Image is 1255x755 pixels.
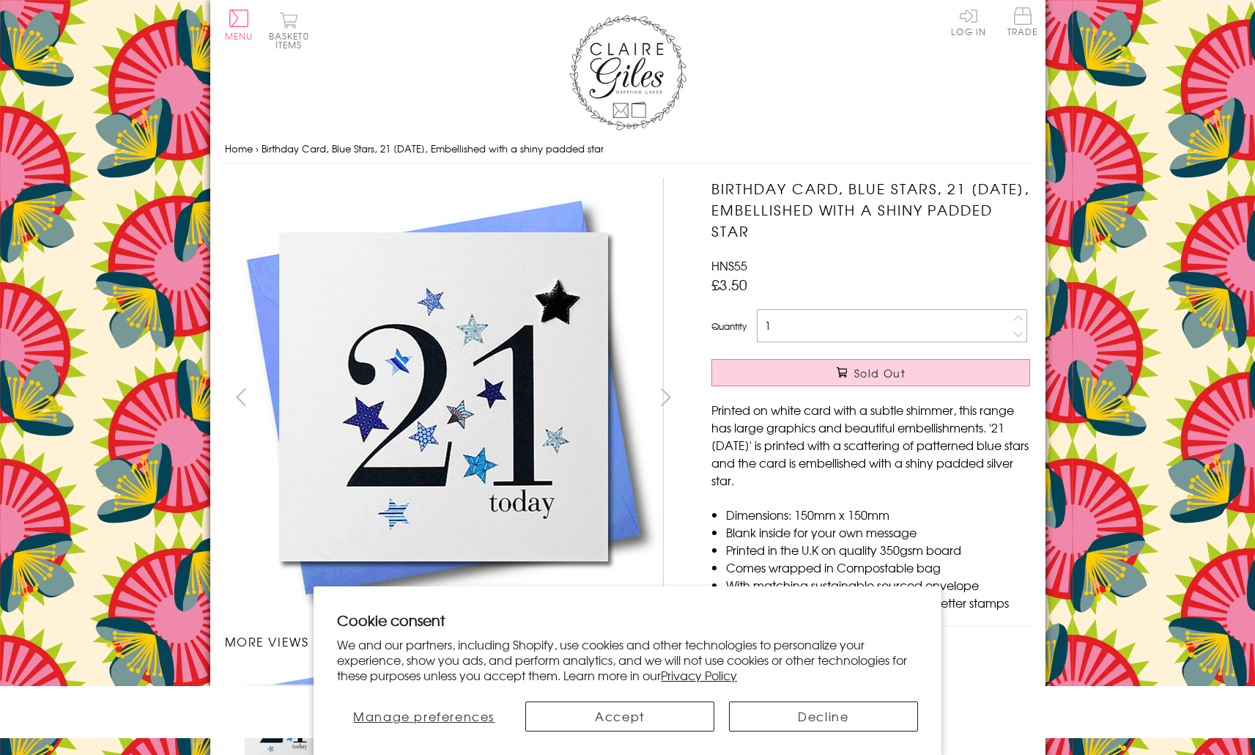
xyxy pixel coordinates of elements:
[225,380,258,413] button: prev
[262,141,604,155] span: Birthday Card, Blue Stars, 21 [DATE], Embellished with a shiny padded star
[726,506,1030,523] li: Dimensions: 150mm x 150mm
[1007,7,1038,36] span: Trade
[225,134,1031,164] nav: breadcrumbs
[854,366,906,380] span: Sold Out
[337,610,918,630] h2: Cookie consent
[649,380,682,413] button: next
[726,559,1030,576] li: Comes wrapped in Compostable bag
[569,15,686,130] img: Claire Giles Greetings Cards
[726,576,1030,594] li: With matching sustainable sourced envelope
[225,633,683,650] h3: More views
[711,320,747,333] label: Quantity
[711,274,747,295] span: £3.50
[353,707,495,725] span: Manage preferences
[337,701,511,732] button: Manage preferences
[337,637,918,682] p: We and our partners, including Shopify, use cookies and other technologies to personalize your ex...
[951,7,986,36] a: Log In
[269,12,309,49] button: Basket0 items
[726,541,1030,559] li: Printed in the U.K on quality 350gsm board
[711,257,747,274] span: HNS55
[1007,7,1038,39] a: Trade
[225,29,253,43] span: Menu
[225,10,253,40] button: Menu
[729,701,918,732] button: Decline
[711,359,1030,386] button: Sold Out
[661,666,737,684] a: Privacy Policy
[726,523,1030,541] li: Blank inside for your own message
[224,178,664,617] img: Birthday Card, Blue Stars, 21 today, Embellished with a shiny padded star
[225,141,253,155] a: Home
[711,178,1030,241] h1: Birthday Card, Blue Stars, 21 [DATE], Embellished with a shiny padded star
[275,29,309,51] span: 0 items
[711,401,1030,489] p: Printed on white card with a subtle shimmer, this range has large graphics and beautiful embellis...
[256,141,259,155] span: ›
[525,701,714,732] button: Accept
[682,178,1122,618] img: Birthday Card, Blue Stars, 21 today, Embellished with a shiny padded star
